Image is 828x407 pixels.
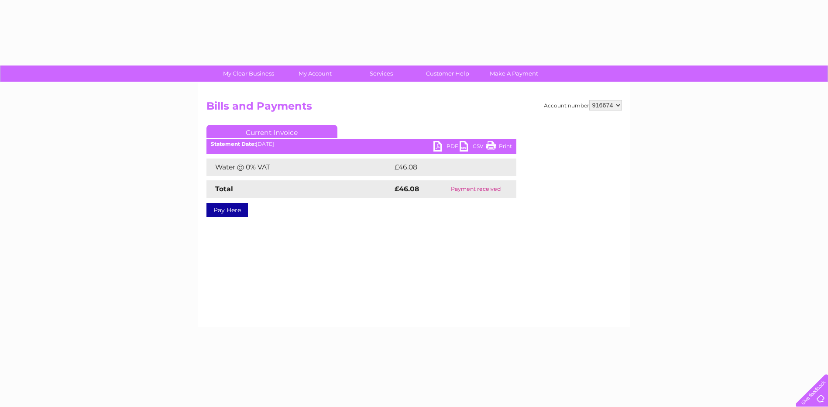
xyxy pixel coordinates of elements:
[478,66,550,82] a: Make A Payment
[215,185,233,193] strong: Total
[412,66,484,82] a: Customer Help
[544,100,622,110] div: Account number
[206,203,248,217] a: Pay Here
[213,66,285,82] a: My Clear Business
[211,141,256,147] b: Statement Date:
[206,100,622,117] h2: Bills and Payments
[206,159,392,176] td: Water @ 0% VAT
[433,141,460,154] a: PDF
[345,66,417,82] a: Services
[435,180,516,198] td: Payment received
[486,141,512,154] a: Print
[392,159,499,176] td: £46.08
[206,141,516,147] div: [DATE]
[206,125,337,138] a: Current Invoice
[279,66,351,82] a: My Account
[460,141,486,154] a: CSV
[395,185,419,193] strong: £46.08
